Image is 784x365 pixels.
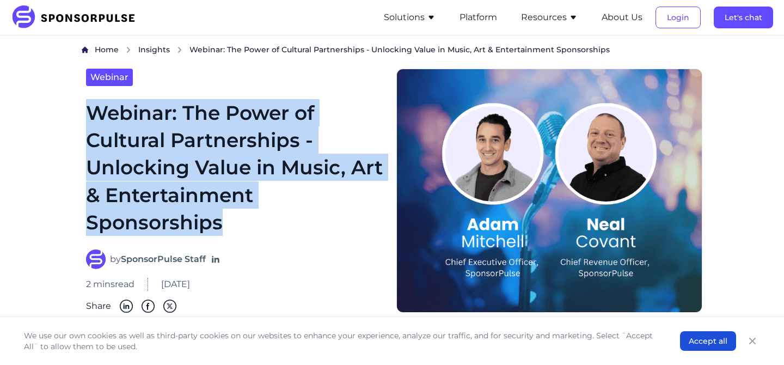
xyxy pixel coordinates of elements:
[121,254,206,264] strong: SponsorPulse Staff
[120,300,133,313] img: Linkedin
[656,7,701,28] button: Login
[86,300,111,313] span: Share
[460,11,497,24] button: Platform
[138,44,170,56] a: Insights
[656,13,701,22] a: Login
[86,250,106,269] img: SponsorPulse Staff
[11,5,143,29] img: SponsorPulse
[680,331,736,351] button: Accept all
[24,330,658,352] p: We use our own cookies as well as third-party cookies on our websites to enhance your experience,...
[730,313,784,365] iframe: Chat Widget
[86,99,383,236] h1: Webinar: The Power of Cultural Partnerships - Unlocking Value in Music, Art & Entertainment Spons...
[95,44,119,56] a: Home
[86,69,133,86] a: Webinar
[82,46,88,53] img: Home
[602,11,642,24] button: About Us
[95,45,119,54] span: Home
[163,300,176,313] img: Twitter
[210,254,221,265] a: Follow on LinkedIn
[714,7,773,28] button: Let's chat
[714,13,773,22] a: Let's chat
[110,253,206,266] span: by
[138,45,170,54] span: Insights
[602,13,642,22] a: About Us
[384,11,436,24] button: Solutions
[176,46,183,53] img: chevron right
[521,11,578,24] button: Resources
[161,278,190,291] span: [DATE]
[125,46,132,53] img: chevron right
[189,44,610,55] span: Webinar: The Power of Cultural Partnerships - Unlocking Value in Music, Art & Entertainment Spons...
[142,300,155,313] img: Facebook
[460,13,497,22] a: Platform
[86,278,134,291] span: 2 mins read
[396,69,702,313] img: Webinar header image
